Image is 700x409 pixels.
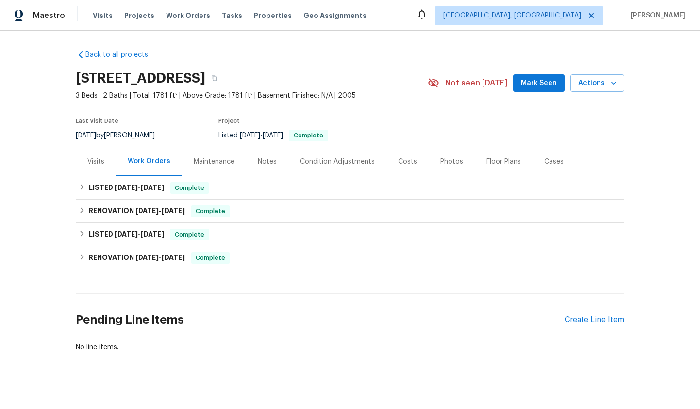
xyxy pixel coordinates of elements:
div: Notes [258,157,277,167]
span: [DATE] [115,231,138,238]
span: - [115,184,164,191]
span: Work Orders [166,11,210,20]
span: [PERSON_NAME] [627,11,685,20]
span: - [240,132,283,139]
h6: LISTED [89,182,164,194]
span: [DATE] [115,184,138,191]
span: Tasks [222,12,242,19]
div: LISTED [DATE]-[DATE]Complete [76,223,624,246]
span: [DATE] [162,207,185,214]
div: Work Orders [128,156,170,166]
span: - [115,231,164,238]
div: Condition Adjustments [300,157,375,167]
div: No line items. [76,342,624,352]
span: Properties [254,11,292,20]
span: Complete [192,253,229,263]
span: [DATE] [162,254,185,261]
span: Maestro [33,11,65,20]
span: Listed [218,132,328,139]
span: Not seen [DATE] [445,78,507,88]
span: Complete [290,133,327,138]
h2: [STREET_ADDRESS] [76,73,205,83]
span: Project [218,118,240,124]
span: [DATE] [76,132,96,139]
span: Mark Seen [521,77,557,89]
span: [DATE] [263,132,283,139]
span: Complete [192,206,229,216]
span: Complete [171,183,208,193]
span: Last Visit Date [76,118,118,124]
span: [GEOGRAPHIC_DATA], [GEOGRAPHIC_DATA] [443,11,581,20]
div: by [PERSON_NAME] [76,130,167,141]
span: [DATE] [135,254,159,261]
span: [DATE] [141,184,164,191]
span: Projects [124,11,154,20]
h6: RENOVATION [89,205,185,217]
span: 3 Beds | 2 Baths | Total: 1781 ft² | Above Grade: 1781 ft² | Basement Finished: N/A | 2005 [76,91,428,101]
span: [DATE] [141,231,164,238]
span: - [135,207,185,214]
h6: RENOVATION [89,252,185,264]
div: Cases [544,157,564,167]
span: - [135,254,185,261]
span: [DATE] [240,132,260,139]
h2: Pending Line Items [76,297,565,342]
span: Complete [171,230,208,239]
div: Floor Plans [486,157,521,167]
div: Create Line Item [565,315,624,324]
div: RENOVATION [DATE]-[DATE]Complete [76,246,624,270]
button: Actions [570,74,624,92]
a: Back to all projects [76,50,169,60]
span: Visits [93,11,113,20]
span: [DATE] [135,207,159,214]
div: Costs [398,157,417,167]
div: Maintenance [194,157,234,167]
h6: LISTED [89,229,164,240]
span: Actions [578,77,617,89]
button: Mark Seen [513,74,565,92]
div: Photos [440,157,463,167]
div: Visits [87,157,104,167]
button: Copy Address [205,69,223,87]
span: Geo Assignments [303,11,367,20]
div: RENOVATION [DATE]-[DATE]Complete [76,200,624,223]
div: LISTED [DATE]-[DATE]Complete [76,176,624,200]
